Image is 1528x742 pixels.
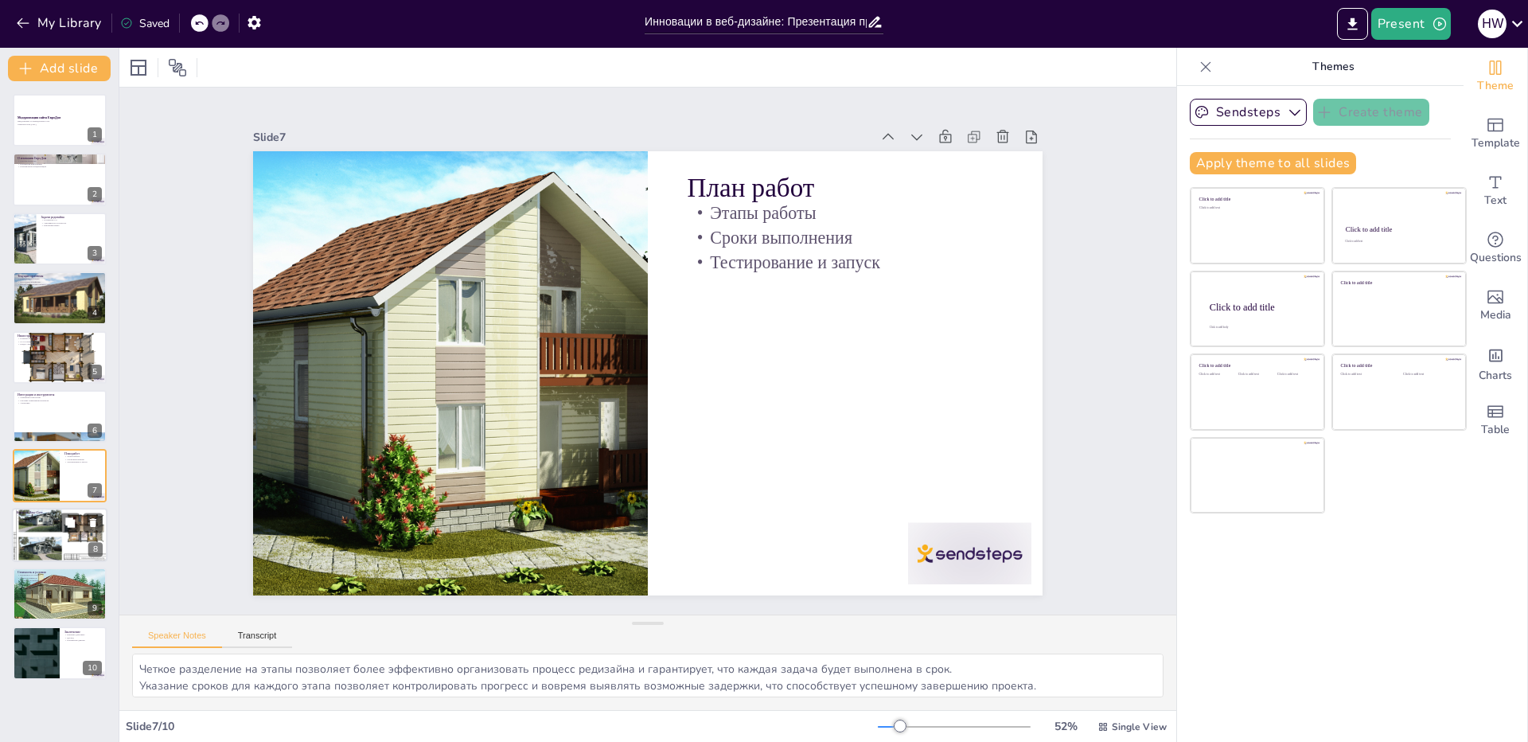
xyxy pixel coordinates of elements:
p: Аналитика [18,402,102,405]
div: Click to add title [1199,197,1313,202]
p: Этапы работы [64,455,102,459]
span: Charts [1479,367,1512,385]
p: Отсутствие портфолио [18,280,102,283]
p: Миссия компании [18,159,102,162]
div: Saved [120,16,170,31]
div: https://cdn.sendsteps.com/images/logo/sendsteps_logo_white.pnghttps://cdn.sendsteps.com/images/lo... [12,508,107,562]
span: Questions [1470,249,1522,267]
p: Frontend технологии [18,337,102,340]
div: Click to add title [1210,301,1312,312]
button: Present [1371,8,1451,40]
button: Create theme [1313,99,1429,126]
button: My Library [12,10,108,36]
div: Click to add title [1346,225,1452,233]
div: Click to add text [1199,206,1313,210]
span: Table [1481,421,1510,439]
div: 7 [13,449,107,502]
div: Click to add title [1341,363,1455,369]
p: Улучшение UX [41,218,102,221]
input: Insert title [645,10,867,33]
p: Текущие проблемы [18,274,102,279]
div: 7 [88,483,102,498]
p: Сроки выполнения [745,284,996,514]
span: Text [1484,192,1507,209]
p: Доступность информации [18,580,102,583]
button: Export to PowerPoint [1337,8,1368,40]
p: Контактные данные [64,639,102,642]
div: 3 [88,246,102,260]
div: Click to add text [1341,373,1391,377]
button: Speaker Notes [132,631,222,648]
div: Layout [126,55,151,80]
span: Media [1480,307,1511,324]
p: Этапы и стоимость [18,576,102,580]
div: 10 [13,627,107,679]
div: Click to add text [1345,240,1451,244]
div: Click to add text [1199,373,1235,377]
div: 10 [83,661,102,675]
button: Duplicate Slide [60,513,80,532]
p: Заключение [64,629,102,634]
p: Региональная специализация [18,165,102,168]
p: Серверные технологии [18,396,102,399]
p: О компании ЕвроДом [18,155,102,160]
div: https://cdn.sendsteps.com/images/logo/sendsteps_logo_white.pnghttps://cdn.sendsteps.com/images/lo... [13,94,107,146]
p: UI/UX решения [18,340,102,343]
div: Slide 7 / 10 [126,719,878,734]
p: Задачи редизайна [41,215,102,220]
div: Add text boxes [1464,162,1527,220]
p: Тестирование и запуск [728,303,980,532]
p: Опыт команды [17,514,103,517]
p: Themes [1218,48,1448,86]
p: Сроки выполнения [64,458,102,461]
textarea: Четкое разделение на этапы позволяет более эффективно организовать процесс редизайна и гарантируе... [132,654,1164,697]
button: Add slide [8,56,111,81]
div: 4 [88,306,102,320]
div: 6 [88,424,102,438]
p: Совместная работа [17,520,103,523]
div: 5 [88,365,102,379]
p: QR-код [64,635,102,639]
button: Sendsteps [1190,99,1307,126]
p: Перегруженное меню [18,278,102,281]
button: Transcript [222,631,293,648]
div: 1 [88,127,102,142]
div: Click to add text [1277,373,1313,377]
p: Прозрачность условий [18,573,102,576]
div: https://cdn.sendsteps.com/images/logo/sendsteps_logo_white.pnghttps://cdn.sendsteps.com/images/lo... [13,213,107,265]
p: Роли участников [17,517,103,520]
div: https://cdn.sendsteps.com/images/logo/sendsteps_logo_white.pnghttps://cdn.sendsteps.com/images/lo... [13,390,107,443]
p: Упрощение меню [41,225,102,228]
div: https://cdn.sendsteps.com/images/logo/sendsteps_logo_white.pnghttps://cdn.sendsteps.com/images/lo... [13,271,107,324]
p: Контактная информация [18,162,102,165]
p: Интеграции и инструменты [18,392,102,397]
p: Призыв к действию [64,633,102,636]
div: Add charts and graphs [1464,334,1527,392]
button: H W [1478,8,1507,40]
p: Тестирование и запуск [64,461,102,464]
div: Change the overall theme [1464,48,1527,105]
p: Предложение от команды Base-Core [18,120,102,123]
div: Click to add body [1210,326,1310,329]
span: Single View [1112,721,1167,733]
div: https://cdn.sendsteps.com/images/logo/sendsteps_logo_white.pnghttps://cdn.sendsteps.com/images/lo... [13,331,107,384]
span: Template [1471,135,1520,152]
div: Add ready made slides [1464,105,1527,162]
strong: Модернизация сайта ЕвроДом [18,115,60,119]
p: Команда Base-Core [17,510,103,515]
p: Системы управления контентом [18,399,102,402]
p: Наши предложения [18,333,102,338]
p: Generated with [URL] [18,123,102,126]
button: Apply theme to all slides [1190,152,1356,174]
span: Position [168,58,187,77]
div: Click to add title [1199,363,1313,369]
div: H W [1478,10,1507,38]
div: 2 [88,187,102,201]
div: Click to add title [1341,279,1455,285]
div: Add images, graphics, shapes or video [1464,277,1527,334]
div: https://cdn.sendsteps.com/images/logo/sendsteps_logo_white.pnghttps://cdn.sendsteps.com/images/lo... [13,153,107,205]
div: 8 [88,542,103,556]
div: Click to add text [1403,373,1453,377]
p: Адаптивность и скорость [41,221,102,225]
p: План работ [64,451,102,456]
